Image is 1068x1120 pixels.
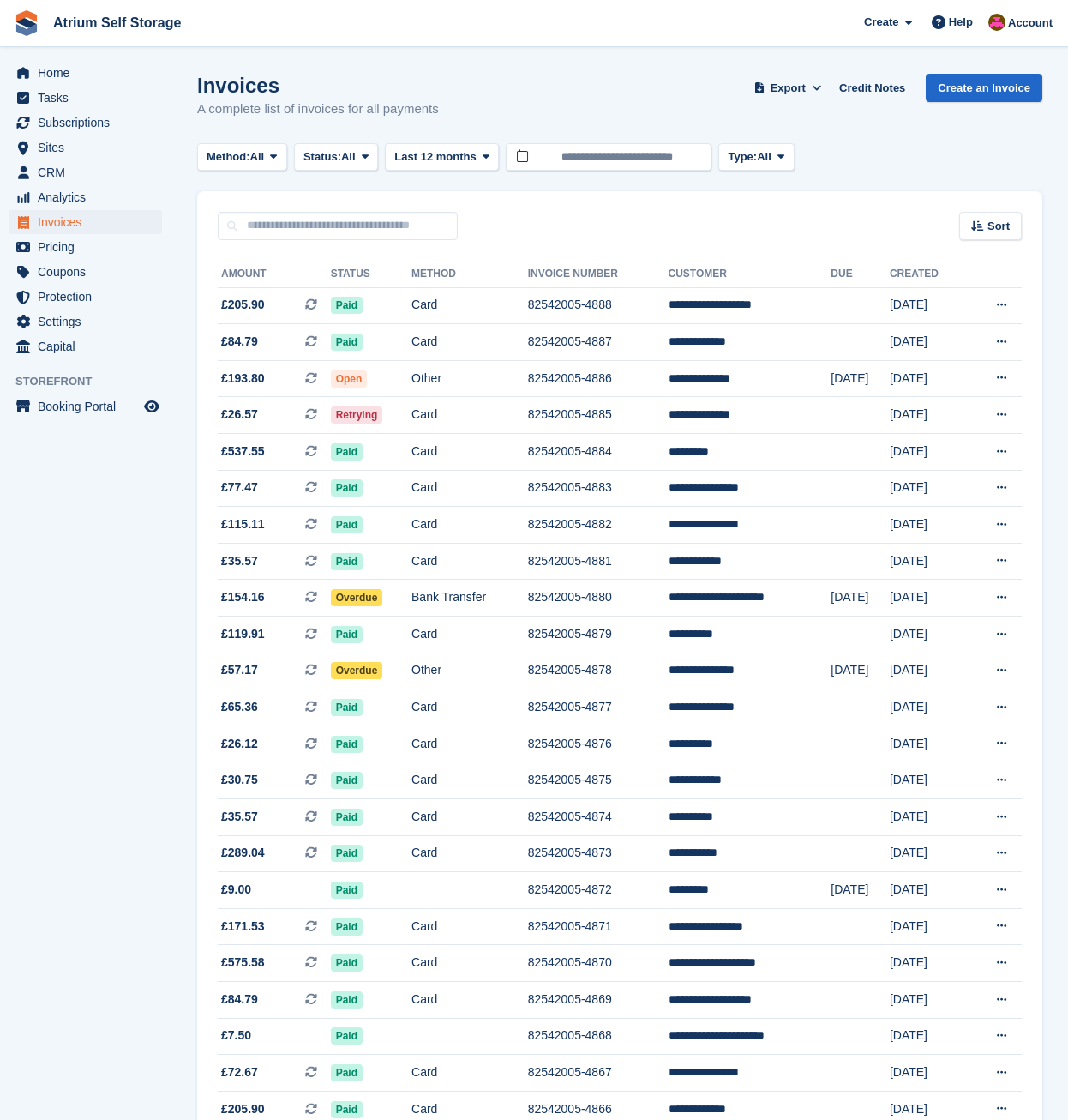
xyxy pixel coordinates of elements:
span: £537.55 [221,443,265,461]
td: 82542005-4879 [528,617,669,653]
span: £84.79 [221,333,258,351]
td: [DATE] [890,470,966,507]
span: Paid [331,809,363,826]
a: menu [9,394,162,418]
td: 82542005-4873 [528,835,669,872]
span: Analytics [38,185,141,209]
span: Capital [38,334,141,358]
span: £35.57 [221,808,258,826]
td: [DATE] [890,726,966,762]
td: 82542005-4886 [528,360,669,397]
button: Status: All [294,143,378,172]
a: menu [9,111,162,135]
td: [DATE] [890,762,966,799]
td: [DATE] [890,835,966,872]
span: Paid [331,736,363,753]
span: £289.04 [221,844,265,862]
span: Paid [331,516,363,533]
td: Other [411,360,528,397]
td: 82542005-4868 [528,1018,669,1055]
span: £26.57 [221,406,258,424]
td: [DATE] [890,689,966,726]
a: menu [9,185,162,209]
span: Export [771,80,806,97]
span: £26.12 [221,735,258,753]
td: 82542005-4870 [528,945,669,982]
td: 82542005-4874 [528,799,669,836]
span: Paid [331,1064,363,1081]
span: CRM [38,160,141,184]
span: £205.90 [221,296,265,314]
span: Sites [38,135,141,160]
span: All [341,148,356,166]
a: Preview store [141,396,162,417]
td: [DATE] [890,360,966,397]
span: £30.75 [221,771,258,789]
td: Card [411,835,528,872]
span: Paid [331,443,363,461]
td: Card [411,397,528,434]
span: £65.36 [221,698,258,716]
span: £171.53 [221,918,265,936]
td: [DATE] [890,799,966,836]
td: Card [411,981,528,1018]
span: £35.57 [221,552,258,570]
td: Card [411,507,528,544]
td: Card [411,908,528,945]
button: Type: All [718,143,794,172]
span: Type: [728,148,757,166]
span: £154.16 [221,588,265,606]
td: 82542005-4882 [528,507,669,544]
td: Bank Transfer [411,580,528,617]
span: Paid [331,882,363,899]
span: Help [949,14,973,31]
span: Home [38,61,141,85]
span: Invoices [38,210,141,234]
th: Created [890,261,966,288]
td: [DATE] [890,945,966,982]
td: [DATE] [890,580,966,617]
span: Paid [331,479,363,497]
td: Card [411,617,528,653]
td: Card [411,762,528,799]
button: Export [750,74,825,102]
td: [DATE] [890,872,966,909]
td: [DATE] [890,543,966,580]
span: Paid [331,297,363,314]
a: menu [9,285,162,309]
span: Sort [987,218,1010,235]
td: [DATE] [890,617,966,653]
span: All [250,148,265,166]
span: £575.58 [221,954,265,972]
a: menu [9,160,162,184]
td: [DATE] [890,1055,966,1092]
td: Other [411,653,528,689]
td: Card [411,324,528,361]
a: Atrium Self Storage [46,9,188,37]
span: £77.47 [221,479,258,497]
span: Subscriptions [38,111,141,135]
td: 82542005-4883 [528,470,669,507]
td: 82542005-4867 [528,1055,669,1092]
td: [DATE] [831,580,890,617]
span: Overdue [331,662,383,679]
td: [DATE] [890,287,966,324]
th: Amount [218,261,331,288]
td: [DATE] [831,872,890,909]
td: Card [411,434,528,471]
th: Method [411,261,528,288]
td: [DATE] [890,434,966,471]
h1: Invoices [197,74,439,97]
span: Paid [331,1101,363,1118]
span: Booking Portal [38,394,141,418]
td: [DATE] [890,653,966,689]
span: Pricing [38,235,141,259]
a: menu [9,86,162,110]
a: menu [9,61,162,85]
span: Paid [331,991,363,1009]
td: Card [411,543,528,580]
td: 82542005-4880 [528,580,669,617]
span: Tasks [38,86,141,110]
th: Status [331,261,411,288]
button: Method: All [197,143,287,172]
